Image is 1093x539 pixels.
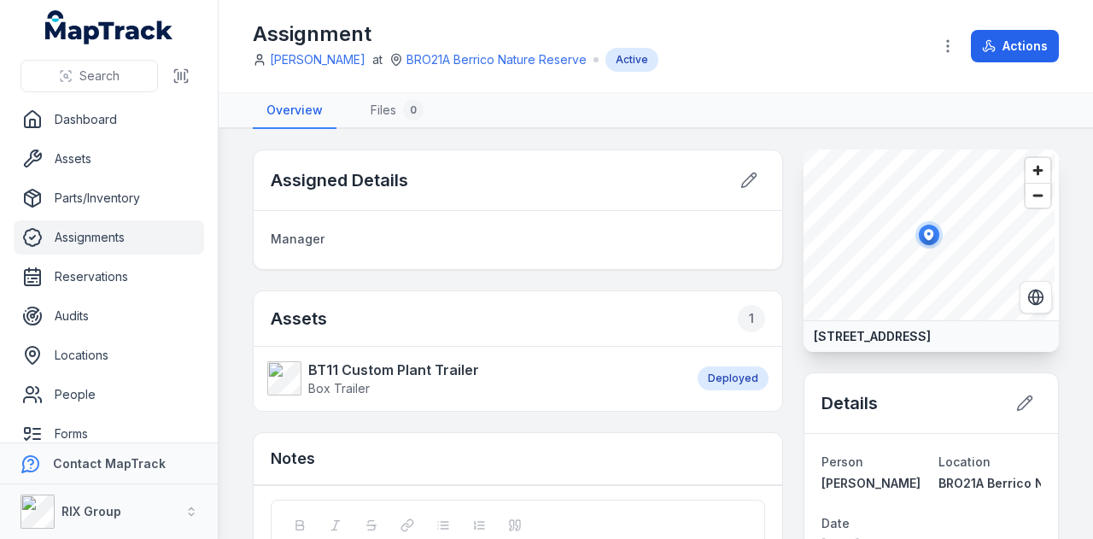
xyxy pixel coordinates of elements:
h3: Notes [271,447,315,471]
span: Date [821,516,850,530]
span: Search [79,67,120,85]
span: Location [938,454,991,469]
button: Search [20,60,158,92]
button: Zoom out [1026,183,1050,208]
a: Files0 [357,93,437,129]
canvas: Map [804,149,1055,320]
div: 1 [738,305,765,332]
strong: [STREET_ADDRESS] [814,328,931,345]
a: Forms [14,417,204,451]
a: Locations [14,338,204,372]
a: Parts/Inventory [14,181,204,215]
a: BT11 Custom Plant TrailerBox Trailer [267,360,681,397]
a: [PERSON_NAME] [821,475,924,492]
button: Actions [971,30,1059,62]
a: Dashboard [14,103,204,137]
span: Person [821,454,863,469]
h2: Assets [271,305,765,332]
a: BRO21A Berrico Nature Reserve [938,475,1041,492]
a: BRO21A Berrico Nature Reserve [406,51,587,68]
div: Deployed [698,366,769,390]
a: Reservations [14,260,204,294]
a: People [14,378,204,412]
a: [PERSON_NAME] [270,51,365,68]
a: MapTrack [45,10,173,44]
strong: RIX Group [61,504,121,518]
h1: Assignment [253,21,658,48]
span: Box Trailer [308,381,370,395]
div: 0 [403,100,424,120]
strong: BT11 Custom Plant Trailer [308,360,479,380]
a: Audits [14,299,204,333]
a: Overview [253,93,336,129]
strong: Contact MapTrack [53,456,166,471]
h2: Assigned Details [271,168,408,192]
a: Assignments [14,220,204,255]
span: at [372,51,383,68]
button: Switch to Satellite View [1020,281,1052,313]
a: Assets [14,142,204,176]
div: Active [605,48,658,72]
span: Manager [271,231,324,246]
button: Zoom in [1026,158,1050,183]
h2: Details [821,391,878,415]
